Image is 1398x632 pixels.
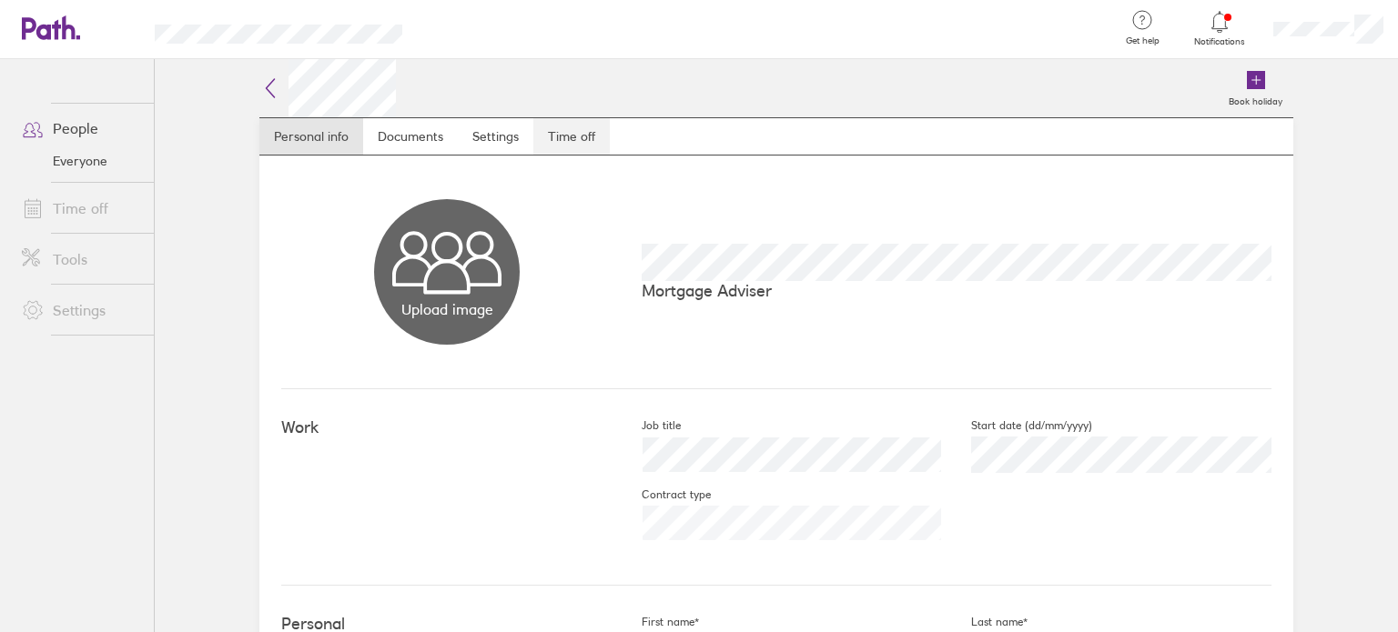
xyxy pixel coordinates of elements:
[533,118,610,155] a: Time off
[613,615,699,629] label: First name*
[1190,36,1250,47] span: Notifications
[7,146,154,176] a: Everyone
[1113,35,1172,46] span: Get help
[7,110,154,146] a: People
[942,615,1028,629] label: Last name*
[1218,59,1293,117] a: Book holiday
[613,418,681,433] label: Job title
[642,281,1271,300] p: Mortgage Adviser
[7,241,154,277] a: Tools
[1218,91,1293,107] label: Book holiday
[259,118,363,155] a: Personal info
[7,190,154,226] a: Time off
[458,118,533,155] a: Settings
[942,418,1092,433] label: Start date (dd/mm/yyyy)
[613,487,711,502] label: Contract type
[281,418,613,437] h4: Work
[363,118,458,155] a: Documents
[7,292,154,328] a: Settings
[1190,9,1250,47] a: Notifications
